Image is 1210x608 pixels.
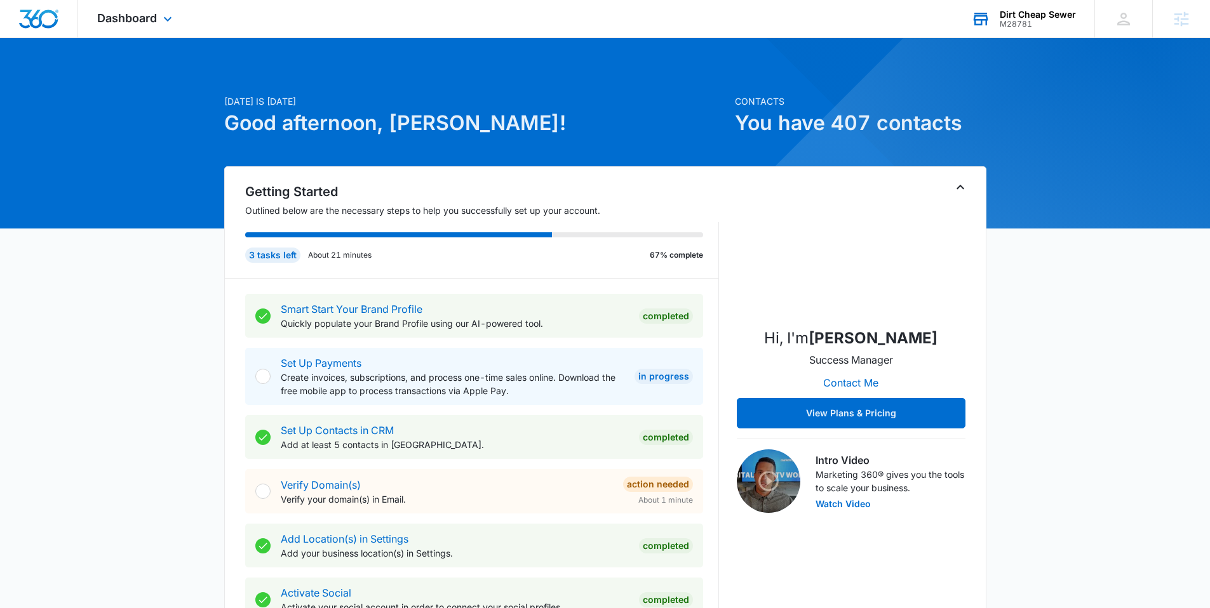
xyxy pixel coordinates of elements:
[639,592,693,607] div: Completed
[281,586,351,599] a: Activate Social
[638,494,693,506] span: About 1 minute
[1000,10,1076,20] div: account name
[97,11,157,25] span: Dashboard
[809,352,893,367] p: Success Manager
[245,182,719,201] h2: Getting Started
[308,249,372,261] p: About 21 minutes
[810,367,891,398] button: Contact Me
[809,329,938,347] strong: [PERSON_NAME]
[816,499,871,508] button: Watch Video
[639,430,693,445] div: Completed
[281,546,629,560] p: Add your business location(s) in Settings.
[735,95,986,108] p: Contacts
[816,468,965,494] p: Marketing 360® gives you the tools to scale your business.
[737,449,800,513] img: Intro Video
[650,249,703,261] p: 67% complete
[224,95,727,108] p: [DATE] is [DATE]
[281,438,629,451] p: Add at least 5 contacts in [GEOGRAPHIC_DATA].
[245,248,300,263] div: 3 tasks left
[281,357,361,369] a: Set Up Payments
[224,108,727,138] h1: Good afternoon, [PERSON_NAME]!
[1000,20,1076,29] div: account id
[639,538,693,553] div: Completed
[281,479,361,491] a: Verify Domain(s)
[816,453,965,468] h3: Intro Video
[635,369,693,384] div: In Progress
[788,190,915,317] img: Michael Koethe
[764,327,938,350] p: Hi, I'm
[281,532,408,545] a: Add Location(s) in Settings
[623,477,693,492] div: Action Needed
[245,204,719,217] p: Outlined below are the necessary steps to help you successfully set up your account.
[735,108,986,138] h1: You have 407 contacts
[281,492,613,506] p: Verify your domain(s) in Email.
[281,303,422,315] a: Smart Start Your Brand Profile
[953,180,968,195] button: Toggle Collapse
[639,308,693,324] div: Completed
[281,424,394,437] a: Set Up Contacts in CRM
[281,317,629,330] p: Quickly populate your Brand Profile using our AI-powered tool.
[281,371,624,397] p: Create invoices, subscriptions, and process one-time sales online. Download the free mobile app t...
[737,398,965,428] button: View Plans & Pricing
